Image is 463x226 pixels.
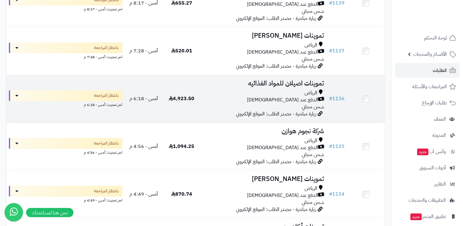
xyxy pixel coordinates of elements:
span: # [329,47,332,55]
h3: تموينات اصيلان للمواد الغذائيه [203,80,324,87]
span: 4,923.50 [169,95,194,102]
span: جديد [410,213,422,220]
span: العملاء [434,115,446,123]
span: شحن مجاني [301,151,324,158]
h3: شركة نجوم هوازن [203,128,324,135]
span: جديد [417,149,428,155]
a: لوحة التحكم [395,31,459,45]
span: أمس - 7:28 م [129,47,158,55]
a: تطبيق المتجرجديد [395,209,459,224]
span: زيارة مباشرة - مصدر الطلب: الموقع الإلكتروني [236,206,316,213]
span: الدفع عند [DEMOGRAPHIC_DATA] [247,49,318,56]
span: شحن مجاني [301,103,324,111]
h3: تموينات [PERSON_NAME] [203,32,324,39]
span: الدفع عند [DEMOGRAPHIC_DATA] [247,144,318,151]
a: طلبات الإرجاع [395,96,459,110]
span: 520.01 [171,47,192,55]
span: تطبيق المتجر [410,212,446,221]
span: بانتظار المراجعة [94,188,119,194]
a: #1134 [329,190,344,198]
a: أدوات التسويق [395,160,459,175]
span: الرياض [304,185,317,192]
span: بانتظار المراجعة [94,140,119,146]
span: بانتظار المراجعة [94,45,119,51]
span: أمس - 4:56 م [129,143,158,150]
span: المراجعات والأسئلة [412,82,447,91]
div: اخر تحديث: أمس - 8:17 م [9,6,122,12]
h3: تموينات [PERSON_NAME] [203,175,324,183]
div: اخر تحديث: أمس - 7:28 م [9,53,122,60]
span: 1,094.25 [169,143,194,150]
a: المراجعات والأسئلة [395,79,459,94]
span: الرياض [304,42,317,49]
span: زيارة مباشرة - مصدر الطلب: الموقع الإلكتروني [236,110,316,118]
span: الأقسام والمنتجات [413,50,447,58]
span: أمس - 4:49 م [129,190,158,198]
a: وآتس آبجديد [395,144,459,159]
span: 870.74 [171,190,192,198]
span: زيارة مباشرة - مصدر الطلب: الموقع الإلكتروني [236,62,316,70]
span: بانتظار المراجعة [94,92,119,99]
span: أدوات التسويق [419,164,446,172]
a: #1137 [329,47,344,55]
a: التقارير [395,177,459,191]
span: الدفع عند [DEMOGRAPHIC_DATA] [247,1,318,8]
span: أمس - 6:18 م [129,95,158,102]
span: الرياض [304,137,317,144]
div: اخر تحديث: أمس - 4:49 م [9,197,122,203]
img: logo-2.png [421,17,457,30]
span: # [329,190,332,198]
a: العملاء [395,112,459,126]
span: زيارة مباشرة - مصدر الطلب: الموقع الإلكتروني [236,15,316,22]
span: المدونة [432,131,446,140]
span: الدفع عند [DEMOGRAPHIC_DATA] [247,192,318,199]
span: # [329,95,332,102]
span: طلبات الإرجاع [422,99,447,107]
span: الدفع عند [DEMOGRAPHIC_DATA] [247,96,318,104]
a: الطلبات [395,63,459,78]
a: المدونة [395,128,459,143]
span: الطلبات [433,66,447,75]
span: التطبيقات والخدمات [409,196,446,205]
span: التقارير [434,180,446,188]
div: اخر تحديث: أمس - 4:56 م [9,149,122,155]
a: #1135 [329,143,344,150]
span: شحن مجاني [301,199,324,206]
span: شحن مجاني [301,55,324,63]
span: شحن مجاني [301,8,324,15]
span: وآتس آب [416,147,446,156]
a: التطبيقات والخدمات [395,193,459,208]
span: زيارة مباشرة - مصدر الطلب: الموقع الإلكتروني [236,158,316,165]
span: الرياض [304,89,317,96]
div: اخر تحديث: أمس - 6:18 م [9,101,122,107]
a: #1136 [329,95,344,102]
span: # [329,143,332,150]
span: لوحة التحكم [424,34,447,42]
